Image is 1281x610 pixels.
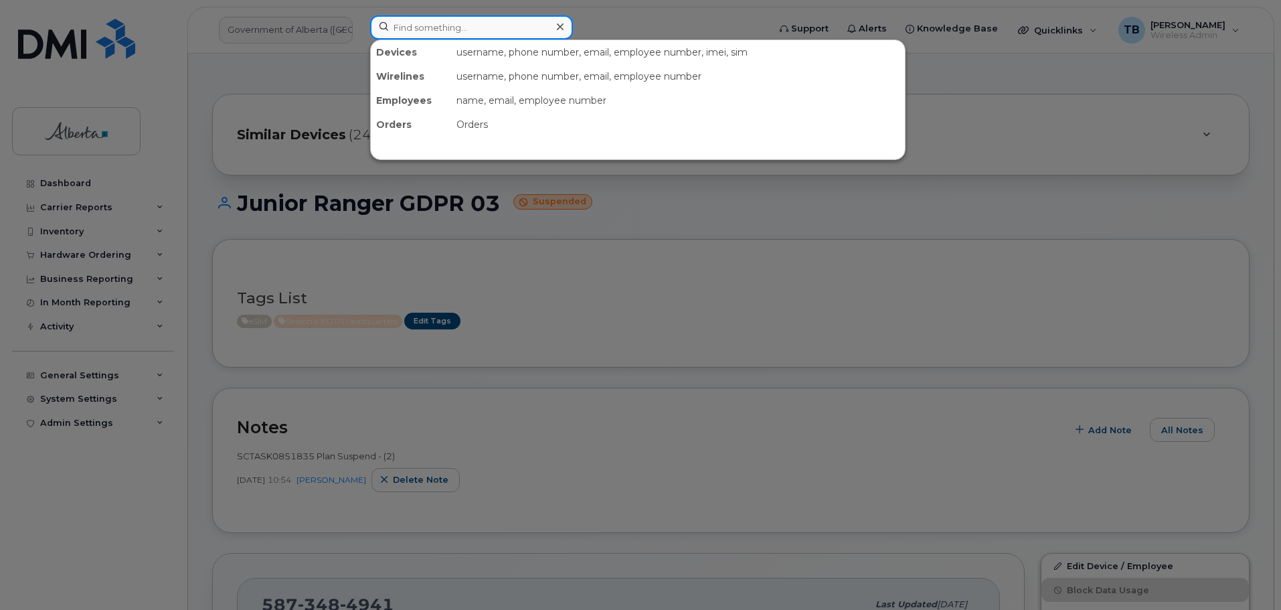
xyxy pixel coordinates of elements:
div: Wirelines [371,64,451,88]
div: Devices [371,40,451,64]
div: Orders [371,112,451,137]
div: name, email, employee number [451,88,905,112]
div: username, phone number, email, employee number [451,64,905,88]
div: Employees [371,88,451,112]
div: username, phone number, email, employee number, imei, sim [451,40,905,64]
div: Orders [451,112,905,137]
